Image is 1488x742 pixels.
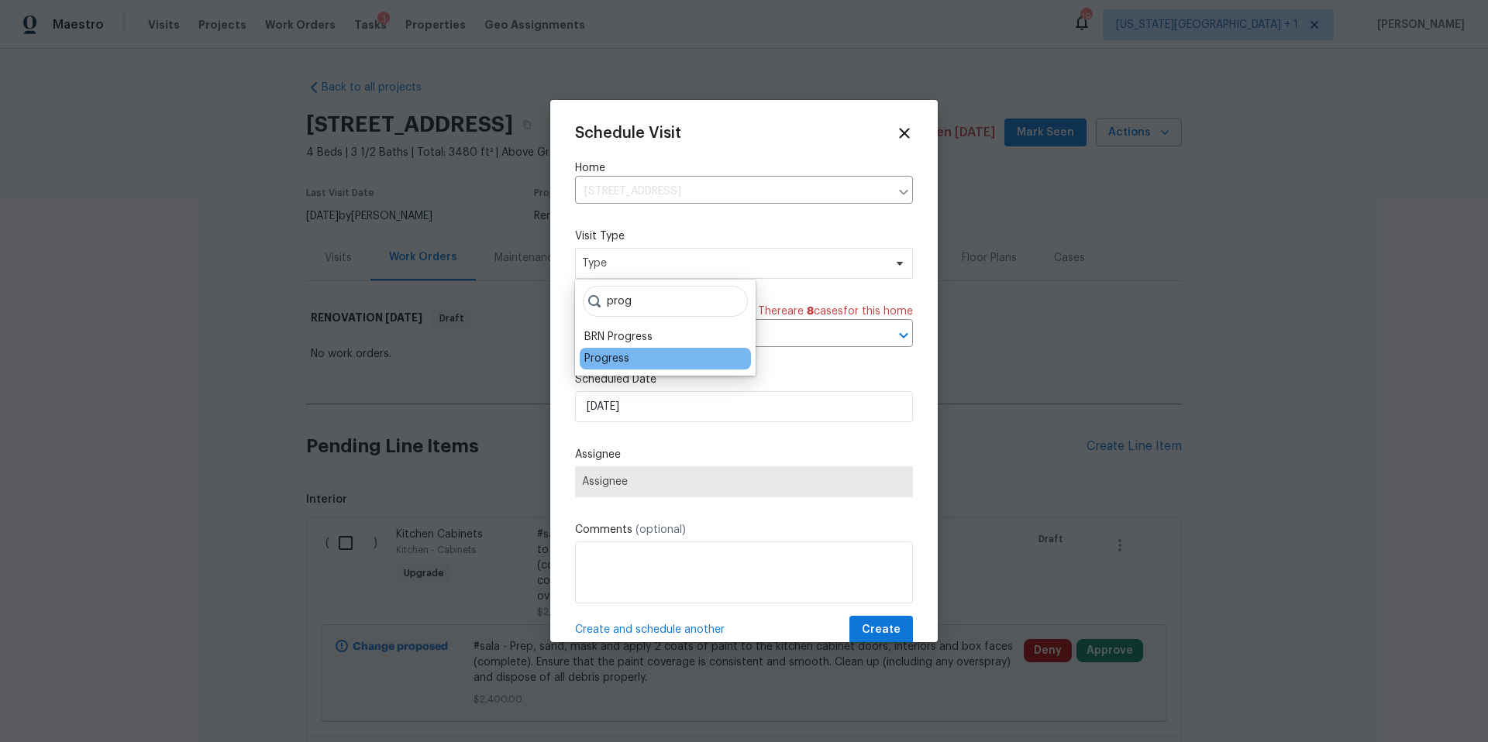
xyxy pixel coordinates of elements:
[584,351,629,366] div: Progress
[575,522,913,538] label: Comments
[582,476,906,488] span: Assignee
[575,372,913,387] label: Scheduled Date
[575,228,913,244] label: Visit Type
[807,306,814,317] span: 8
[862,620,901,640] span: Create
[575,391,913,422] input: M/D/YYYY
[635,524,686,535] span: (optional)
[584,329,653,345] div: BRN Progress
[575,125,681,141] span: Schedule Visit
[896,125,913,142] span: Close
[893,325,914,346] button: Open
[575,622,725,637] span: Create and schedule another
[575,160,913,176] label: Home
[575,180,890,204] input: Enter in an address
[575,447,913,462] label: Assignee
[758,304,913,319] span: There are case s for this home
[849,616,913,644] button: Create
[582,256,883,271] span: Type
